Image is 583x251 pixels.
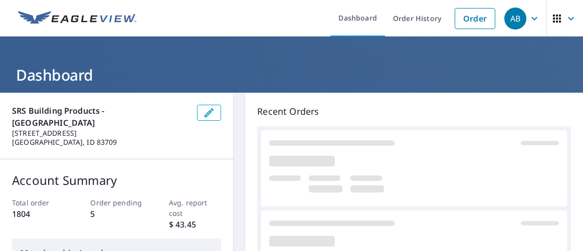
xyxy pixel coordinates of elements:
[455,8,495,29] a: Order
[169,218,221,230] p: $ 43.45
[12,171,221,189] p: Account Summary
[18,11,136,26] img: EV Logo
[90,208,142,220] p: 5
[90,197,142,208] p: Order pending
[257,105,571,118] p: Recent Orders
[504,8,526,30] div: AB
[12,208,64,220] p: 1804
[12,138,189,147] p: [GEOGRAPHIC_DATA], ID 83709
[12,105,189,129] p: SRS Building Products - [GEOGRAPHIC_DATA]
[169,197,221,218] p: Avg. report cost
[12,129,189,138] p: [STREET_ADDRESS]
[12,65,571,85] h1: Dashboard
[12,197,64,208] p: Total order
